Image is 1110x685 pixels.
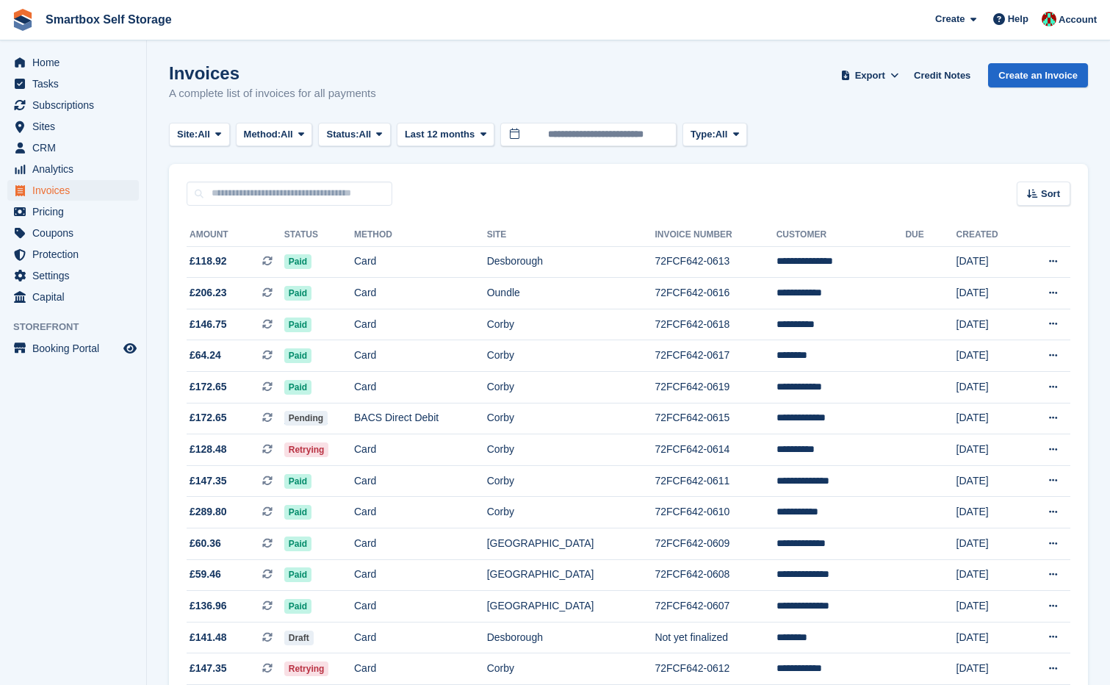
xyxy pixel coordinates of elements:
span: Booking Portal [32,338,120,359]
span: £172.65 [190,410,227,426]
td: 72FCF642-0616 [655,278,776,309]
td: [DATE] [956,278,1023,309]
td: Card [354,528,487,560]
td: [DATE] [956,653,1023,685]
span: Settings [32,265,120,286]
td: Corby [487,309,655,340]
a: menu [7,116,139,137]
th: Method [354,223,487,247]
span: Paid [284,286,311,301]
span: £147.35 [190,661,227,676]
span: All [198,127,210,142]
a: menu [7,159,139,179]
td: [GEOGRAPHIC_DATA] [487,591,655,623]
th: Invoice Number [655,223,776,247]
a: menu [7,244,139,265]
button: Site: All [169,123,230,147]
a: menu [7,180,139,201]
td: BACS Direct Debit [354,403,487,434]
a: menu [7,265,139,286]
a: menu [7,137,139,158]
span: Paid [284,537,311,551]
span: £172.65 [190,379,227,395]
td: [DATE] [956,434,1023,466]
img: Caren Ingold [1042,12,1056,26]
span: Home [32,52,120,73]
td: 72FCF642-0612 [655,653,776,685]
td: Card [354,559,487,591]
span: Help [1008,12,1028,26]
span: Paid [284,599,311,614]
a: menu [7,95,139,115]
td: [DATE] [956,591,1023,623]
span: Paid [284,567,311,582]
span: £118.92 [190,254,227,269]
td: Corby [487,434,655,466]
td: Card [354,591,487,623]
th: Due [905,223,956,247]
span: Paid [284,380,311,395]
td: 72FCF642-0608 [655,559,776,591]
span: CRM [32,137,120,158]
span: Retrying [284,661,329,676]
span: Storefront [13,320,146,334]
td: Not yet finalized [655,622,776,653]
span: Paid [284,348,311,363]
span: Last 12 months [405,127,475,142]
span: All [716,127,728,142]
th: Created [956,223,1023,247]
td: Oundle [487,278,655,309]
td: Card [354,622,487,653]
td: 72FCF642-0609 [655,528,776,560]
span: Method: [244,127,281,142]
span: Create [935,12,965,26]
span: Sites [32,116,120,137]
td: Corby [487,653,655,685]
span: £64.24 [190,348,221,363]
td: [DATE] [956,340,1023,372]
td: [DATE] [956,528,1023,560]
span: Type: [691,127,716,142]
span: Coupons [32,223,120,243]
span: Paid [284,474,311,489]
td: 72FCF642-0618 [655,309,776,340]
th: Status [284,223,354,247]
span: Subscriptions [32,95,120,115]
button: Method: All [236,123,313,147]
td: Card [354,246,487,278]
button: Export [837,63,902,87]
img: stora-icon-8386f47178a22dfd0bd8f6a31ec36ba5ce8667c1dd55bd0f319d3a0aa187defe.svg [12,9,34,31]
td: 72FCF642-0607 [655,591,776,623]
td: Card [354,278,487,309]
h1: Invoices [169,63,376,83]
span: All [281,127,293,142]
a: menu [7,287,139,307]
span: Draft [284,631,314,645]
button: Type: All [682,123,747,147]
th: Amount [187,223,284,247]
a: menu [7,201,139,222]
span: Paid [284,254,311,269]
span: £128.48 [190,442,227,457]
span: £147.35 [190,473,227,489]
span: Pending [284,411,328,426]
span: Tasks [32,73,120,94]
span: Invoices [32,180,120,201]
td: Card [354,372,487,404]
th: Customer [776,223,906,247]
span: £146.75 [190,317,227,332]
td: [DATE] [956,246,1023,278]
td: Card [354,309,487,340]
button: Status: All [318,123,390,147]
span: Capital [32,287,120,307]
td: [GEOGRAPHIC_DATA] [487,528,655,560]
td: Card [354,497,487,528]
a: Create an Invoice [988,63,1088,87]
span: £141.48 [190,630,227,645]
td: [DATE] [956,465,1023,497]
p: A complete list of invoices for all payments [169,85,376,102]
span: Paid [284,318,311,332]
span: All [359,127,372,142]
span: Paid [284,505,311,520]
span: £206.23 [190,285,227,301]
